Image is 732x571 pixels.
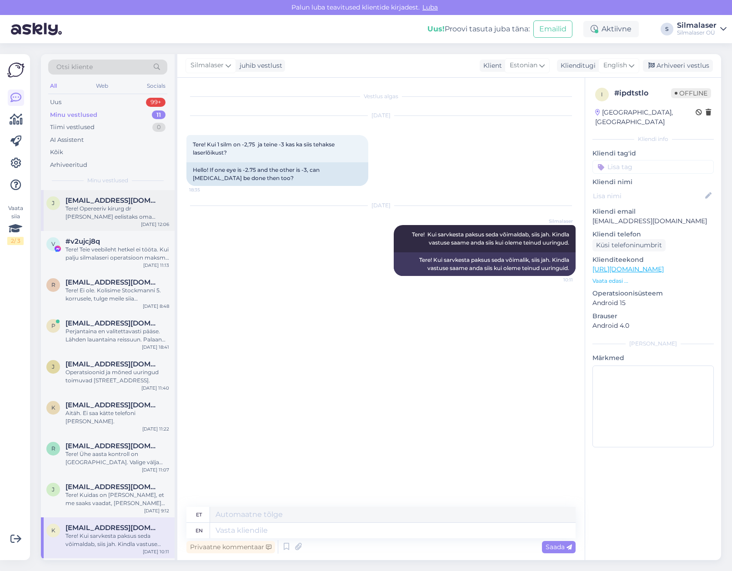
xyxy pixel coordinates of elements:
[592,160,714,174] input: Lisa tag
[193,141,336,156] span: Tere! Kui 1 silm on -2,75 ja teine -3 kas ka siis tehakse laserlõikust?
[7,237,24,245] div: 2 / 3
[592,321,714,331] p: Android 4.0
[583,21,639,37] div: Aktiivne
[533,20,572,38] button: Emailid
[141,221,169,228] div: [DATE] 12:06
[52,486,55,493] span: j
[592,177,714,187] p: Kliendi nimi
[592,353,714,363] p: Märkmed
[677,22,717,29] div: Silmalaser
[65,368,169,385] div: Operatsioonid ja mõned uuringud toimuvad [STREET_ADDRESS].
[592,230,714,239] p: Kliendi telefon
[65,450,169,466] div: Tere! Ühe aasta kontroll on [GEOGRAPHIC_DATA]. Valige välja teile meeldiv optometristi aeg ja kir...
[52,363,55,370] span: j
[480,61,502,70] div: Klient
[143,548,169,555] div: [DATE] 10:11
[614,88,671,99] div: # ipdtstlo
[65,319,160,327] span: pasi.stenvall@kolumbus.fi
[7,61,25,79] img: Askly Logo
[145,80,167,92] div: Socials
[592,298,714,308] p: Android 15
[65,278,160,286] span: ristohunt@yahoo.com
[144,507,169,514] div: [DATE] 9:12
[592,216,714,226] p: [EMAIL_ADDRESS][DOMAIN_NAME]
[51,404,55,411] span: k
[196,507,202,522] div: et
[546,543,572,551] span: Saada
[189,186,223,193] span: 18:35
[51,322,55,329] span: p
[65,442,160,450] span: rikasimone14@gmail.com
[65,286,169,303] div: Tere! Ei ole. Kolisime Stockmanni 5. korrusele, tulge meile siia [PERSON_NAME]!
[196,523,203,538] div: en
[143,262,169,269] div: [DATE] 11:13
[601,91,603,98] span: i
[65,483,160,491] span: jomresa@gmail.com
[186,111,576,120] div: [DATE]
[152,123,165,132] div: 0
[94,80,110,92] div: Web
[51,240,55,247] span: v
[65,524,160,532] span: k.trey@hotmail.com
[186,92,576,100] div: Vestlus algas
[191,60,224,70] span: Silmalaser
[186,162,368,186] div: Hello! If one eye is -2.75 and the other is -3, can [MEDICAL_DATA] be done then too?
[146,98,165,107] div: 99+
[592,265,664,273] a: [URL][DOMAIN_NAME]
[50,148,63,157] div: Kõik
[236,61,282,70] div: juhib vestlust
[186,541,275,553] div: Privaatne kommentaar
[50,123,95,132] div: Tiimi vestlused
[394,252,576,276] div: Tere! Kui sarvkesta paksus seda võimalik, siis jah. Kindla vastuse saame anda siis kui oleme tein...
[142,344,169,351] div: [DATE] 18:41
[661,23,673,35] div: S
[427,25,445,33] b: Uus!
[65,409,169,426] div: Aitäh. Ei saa kätte telefoni [PERSON_NAME].
[65,196,160,205] span: janarkukke@gmail.com
[643,60,713,72] div: Arhiveeri vestlus
[65,360,160,368] span: jasmine.mahov@gmail.com
[557,61,596,70] div: Klienditugi
[592,239,666,251] div: Küsi telefoninumbrit
[143,303,169,310] div: [DATE] 8:48
[677,29,717,36] div: Silmalaser OÜ
[186,201,576,210] div: [DATE]
[142,426,169,432] div: [DATE] 11:22
[539,276,573,283] span: 10:11
[427,24,530,35] div: Proovi tasuta juba täna:
[595,108,696,127] div: [GEOGRAPHIC_DATA], [GEOGRAPHIC_DATA]
[420,3,441,11] span: Luba
[50,135,84,145] div: AI Assistent
[52,200,55,206] span: j
[65,327,169,344] div: Perjantaina en valitettavasti pääse. Lähden lauantaina reissuun. Palaan asiaan kun tulen kotiin.
[65,491,169,507] div: Tere! Kuidas on [PERSON_NAME], et me saaks vaadat, [PERSON_NAME] juures Te käinud [PERSON_NAME] v...
[592,255,714,265] p: Klienditeekond
[87,176,128,185] span: Minu vestlused
[51,527,55,534] span: k
[50,160,87,170] div: Arhiveeritud
[142,466,169,473] div: [DATE] 11:07
[671,88,711,98] span: Offline
[141,385,169,391] div: [DATE] 11:40
[593,191,703,201] input: Lisa nimi
[677,22,727,36] a: SilmalaserSilmalaser OÜ
[51,445,55,452] span: r
[65,205,169,221] div: Tere! Opereeriv kirurg dr [PERSON_NAME] eelistaks oma patsiente enne operatsiooni näha. Visiidita...
[65,245,169,262] div: Tere! Teie veebileht hetkel ei tööta. Kui palju silmalaseri operatsioon maksma võib minna?
[51,281,55,288] span: r
[592,207,714,216] p: Kliendi email
[65,401,160,409] span: kaisa772@gmail.com
[510,60,537,70] span: Estonian
[48,80,59,92] div: All
[65,237,100,245] span: #v2ujcj8q
[592,277,714,285] p: Vaata edasi ...
[56,62,93,72] span: Otsi kliente
[152,110,165,120] div: 11
[50,110,97,120] div: Minu vestlused
[603,60,627,70] span: English
[592,289,714,298] p: Operatsioonisüsteem
[592,149,714,158] p: Kliendi tag'id
[412,231,571,246] span: Tere! Kui sarvkesta paksus seda võimaldab, siis jah. Kindla vastuse saame anda siis kui oleme tei...
[592,340,714,348] div: [PERSON_NAME]
[592,135,714,143] div: Kliendi info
